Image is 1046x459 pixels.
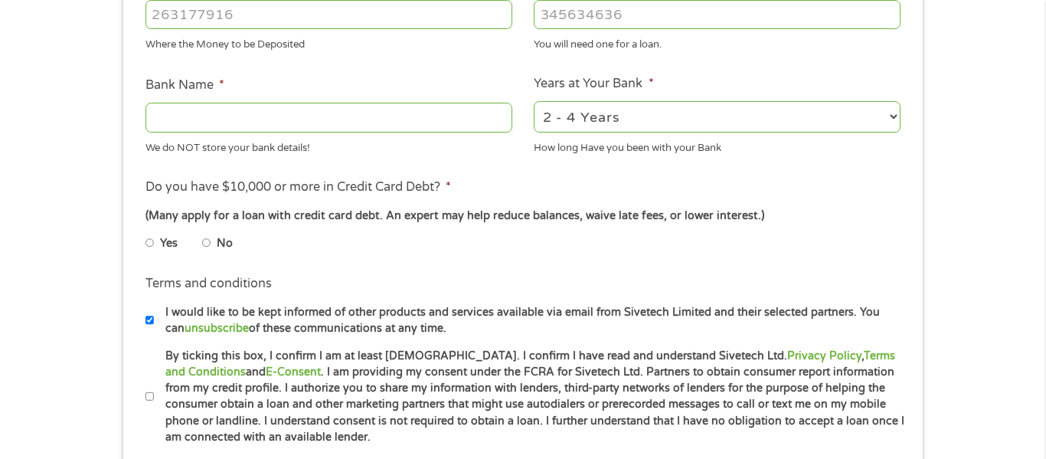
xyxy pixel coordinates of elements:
[145,179,451,195] label: Do you have $10,000 or more in Credit Card Debt?
[165,349,895,379] a: Terms and Conditions
[185,322,249,335] a: unsubscribe
[145,77,224,93] label: Bank Name
[266,366,321,379] a: E-Consent
[160,235,178,252] label: Yes
[145,208,901,225] div: (Many apply for a loan with credit card debt. An expert may help reduce balances, waive late fees...
[145,32,512,53] div: Where the Money to be Deposited
[534,135,901,156] div: How long Have you been with your Bank
[154,304,905,337] label: I would like to be kept informed of other products and services available via email from Sivetech...
[154,348,905,446] label: By ticking this box, I confirm I am at least [DEMOGRAPHIC_DATA]. I confirm I have read and unders...
[145,276,272,292] label: Terms and conditions
[534,76,653,92] label: Years at Your Bank
[534,32,901,53] div: You will need one for a loan.
[787,349,861,362] a: Privacy Policy
[217,235,233,252] label: No
[145,135,512,156] div: We do NOT store your bank details!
